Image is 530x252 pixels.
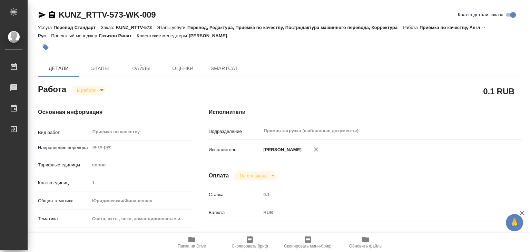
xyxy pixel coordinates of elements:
[209,172,229,180] h4: Оплата
[221,233,279,252] button: Скопировать бриф
[187,25,403,30] p: Перевод, Редактура, Приёмка по качеству, Постредактура машинного перевода, Корректура
[51,33,99,38] p: Проектный менеджер
[75,87,98,93] button: В работе
[209,146,261,153] p: Исполнитель
[38,144,90,151] p: Направление перевода
[163,233,221,252] button: Папка на Drive
[403,25,420,30] p: Работа
[84,64,117,73] span: Этапы
[38,129,90,136] p: Вид работ
[234,171,277,181] div: В работе
[208,64,241,73] span: SmartCat
[349,244,383,249] span: Обновить файлы
[48,11,56,19] button: Скопировать ссылку
[157,25,187,30] p: Этапы услуги
[90,159,193,171] div: слово
[232,244,268,249] span: Скопировать бриф
[261,190,496,200] input: Пустое поле
[137,33,189,38] p: Клиентские менеджеры
[116,25,157,30] p: KUNZ_RTTV-573
[99,33,137,38] p: Газизов Ринат
[38,162,90,168] p: Тарифные единицы
[90,213,193,225] div: Счета, акты, чеки, командировочные и таможенные документы
[238,173,268,179] button: Не оплачена
[42,64,75,73] span: Детали
[38,108,181,116] h4: Основная информация
[509,215,520,230] span: 🙏
[38,180,90,186] p: Кол-во единиц
[337,233,395,252] button: Обновить файлы
[261,207,496,219] div: RUB
[38,83,66,95] h2: Работа
[308,142,324,157] button: Удалить исполнителя
[209,191,261,198] p: Ставка
[483,85,514,97] h2: 0.1 RUB
[279,233,337,252] button: Скопировать мини-бриф
[38,215,90,222] p: Тематика
[90,195,193,207] div: Юридическая/Финансовая
[38,25,53,30] p: Услуга
[101,25,116,30] p: Заказ:
[261,146,302,153] p: [PERSON_NAME]
[38,40,53,55] button: Добавить тэг
[209,128,261,135] p: Подразделение
[38,197,90,204] p: Общая тематика
[59,10,156,19] a: KUNZ_RTTV-573-WK-009
[125,64,158,73] span: Файлы
[178,244,206,249] span: Папка на Drive
[90,178,193,188] input: Пустое поле
[38,11,46,19] button: Скопировать ссылку для ЯМессенджера
[166,64,199,73] span: Оценки
[458,11,503,18] span: Кратко детали заказа
[209,108,522,116] h4: Исполнители
[189,33,232,38] p: [PERSON_NAME]
[53,25,101,30] p: Перевод Стандарт
[506,214,523,231] button: 🙏
[209,209,261,216] p: Валюта
[71,86,106,95] div: В работе
[284,244,331,249] span: Скопировать мини-бриф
